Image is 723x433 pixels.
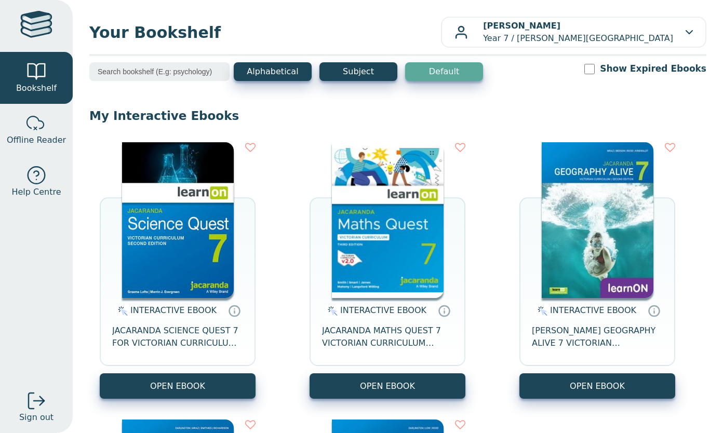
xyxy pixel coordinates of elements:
[532,324,663,349] span: [PERSON_NAME] GEOGRAPHY ALIVE 7 VICTORIAN CURRICULUM LEARNON EBOOK 2E
[483,21,560,31] b: [PERSON_NAME]
[319,62,397,81] button: Subject
[483,20,673,45] p: Year 7 / [PERSON_NAME][GEOGRAPHIC_DATA]
[534,305,547,317] img: interactive.svg
[438,304,450,317] a: Interactive eBooks are accessed online via the publisher’s portal. They contain interactive resou...
[122,142,234,298] img: 329c5ec2-5188-ea11-a992-0272d098c78b.jpg
[550,305,636,315] span: INTERACTIVE EBOOK
[16,82,57,94] span: Bookshelf
[89,21,441,44] span: Your Bookshelf
[519,373,675,399] button: OPEN EBOOK
[322,324,453,349] span: JACARANDA MATHS QUEST 7 VICTORIAN CURRICULUM LEARNON EBOOK 3E
[228,304,240,317] a: Interactive eBooks are accessed online via the publisher’s portal. They contain interactive resou...
[89,108,706,124] p: My Interactive Ebooks
[441,17,706,48] button: [PERSON_NAME]Year 7 / [PERSON_NAME][GEOGRAPHIC_DATA]
[648,304,660,317] a: Interactive eBooks are accessed online via the publisher’s portal. They contain interactive resou...
[405,62,483,81] button: Default
[100,373,256,399] button: OPEN EBOOK
[542,142,653,298] img: cc9fd0c4-7e91-e911-a97e-0272d098c78b.jpg
[310,373,465,399] button: OPEN EBOOK
[600,62,706,75] label: Show Expired Ebooks
[115,305,128,317] img: interactive.svg
[7,134,66,146] span: Offline Reader
[340,305,426,315] span: INTERACTIVE EBOOK
[112,324,243,349] span: JACARANDA SCIENCE QUEST 7 FOR VICTORIAN CURRICULUM LEARNON 2E EBOOK
[332,142,444,298] img: b87b3e28-4171-4aeb-a345-7fa4fe4e6e25.jpg
[325,305,338,317] img: interactive.svg
[11,186,61,198] span: Help Centre
[89,62,230,81] input: Search bookshelf (E.g: psychology)
[130,305,217,315] span: INTERACTIVE EBOOK
[19,411,53,424] span: Sign out
[234,62,312,81] button: Alphabetical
